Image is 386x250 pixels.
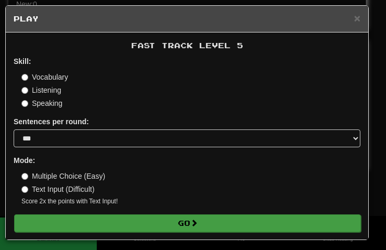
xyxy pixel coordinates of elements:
[21,85,61,95] label: Listening
[21,184,95,194] label: Text Input (Difficult)
[354,13,360,24] button: Close
[21,171,105,181] label: Multiple Choice (Easy)
[21,98,62,108] label: Speaking
[21,186,28,193] input: Text Input (Difficult)
[21,87,28,94] input: Listening
[21,197,360,206] small: Score 2x the points with Text Input !
[14,214,361,232] button: Go
[354,12,360,24] span: ×
[21,173,28,180] input: Multiple Choice (Easy)
[21,74,28,81] input: Vocabulary
[14,156,35,165] strong: Mode:
[21,100,28,107] input: Speaking
[14,116,89,127] label: Sentences per round:
[14,14,360,24] h5: Play
[14,57,31,66] strong: Skill:
[131,41,243,50] span: Fast Track Level 5
[21,72,68,82] label: Vocabulary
